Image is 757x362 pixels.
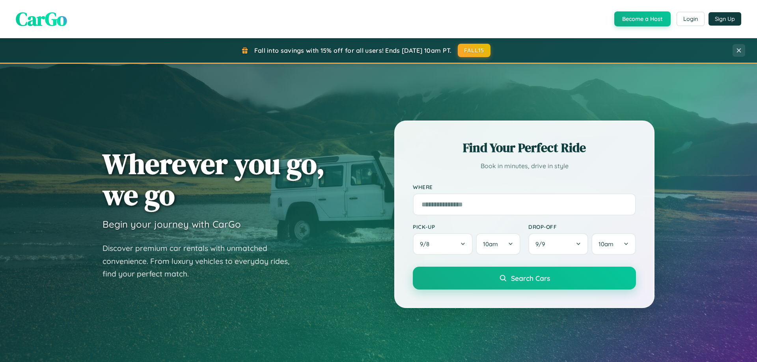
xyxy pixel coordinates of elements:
[413,184,636,190] label: Where
[254,46,452,54] span: Fall into savings with 15% off for all users! Ends [DATE] 10am PT.
[476,233,520,255] button: 10am
[420,240,433,248] span: 9 / 8
[599,240,613,248] span: 10am
[677,12,705,26] button: Login
[458,44,491,57] button: FALL15
[413,139,636,156] h2: Find Your Perfect Ride
[16,6,67,32] span: CarGo
[535,240,549,248] span: 9 / 9
[103,242,300,280] p: Discover premium car rentals with unmatched convenience. From luxury vehicles to everyday rides, ...
[413,160,636,172] p: Book in minutes, drive in style
[528,223,636,230] label: Drop-off
[413,267,636,290] button: Search Cars
[709,12,741,26] button: Sign Up
[103,148,325,210] h1: Wherever you go, we go
[511,274,550,282] span: Search Cars
[614,11,671,26] button: Become a Host
[483,240,498,248] span: 10am
[591,233,636,255] button: 10am
[103,218,241,230] h3: Begin your journey with CarGo
[413,223,520,230] label: Pick-up
[528,233,588,255] button: 9/9
[413,233,473,255] button: 9/8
